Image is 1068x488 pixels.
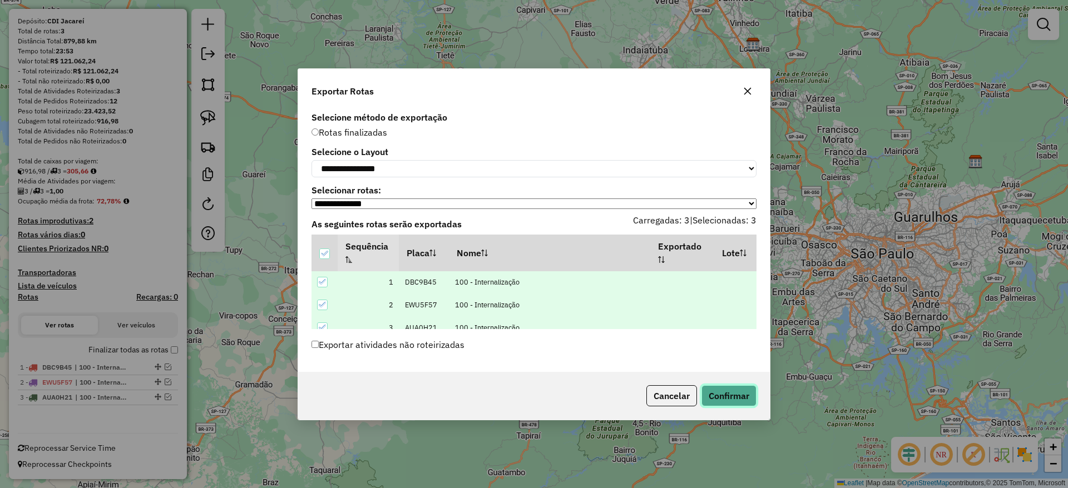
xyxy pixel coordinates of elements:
[338,235,399,271] th: Sequência
[311,145,756,158] label: Selecione o Layout
[449,271,650,294] td: 100 - Internalização
[701,385,756,406] button: Confirmar
[449,316,650,339] td: 100 - Internalização
[311,218,462,230] strong: As seguintes rotas serão exportadas
[311,341,319,348] input: Exportar atividades não roteirizadas
[311,127,387,138] span: Rotas finalizadas
[646,385,697,406] button: Cancelar
[338,271,399,294] td: 1
[338,316,399,339] td: 3
[715,235,756,271] th: Lote
[449,293,650,316] td: 100 - Internalização
[651,235,715,271] th: Exportado
[399,293,449,316] td: EWU5F57
[338,293,399,316] td: 2
[693,215,756,226] span: Selecionadas: 3
[449,235,650,271] th: Nome
[534,213,763,235] div: |
[311,183,756,197] label: Selecionar rotas:
[311,111,756,124] label: Selecione método de exportação
[311,84,374,98] span: Exportar Rotas
[633,215,690,226] span: Carregadas: 3
[311,334,464,355] label: Exportar atividades não roteirizadas
[399,271,449,294] td: DBC9B45
[399,235,449,271] th: Placa
[399,316,449,339] td: AUA0H21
